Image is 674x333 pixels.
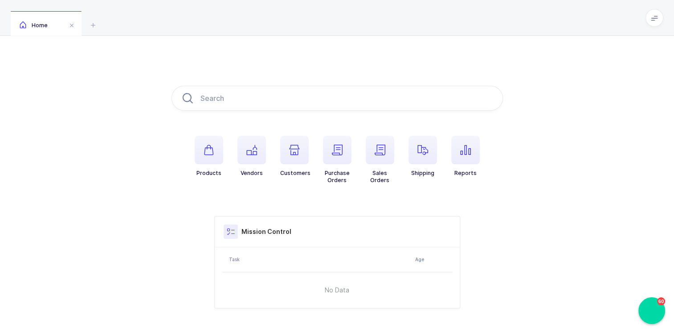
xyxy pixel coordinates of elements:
[415,256,450,263] div: Age
[229,256,410,263] div: Task
[279,277,395,304] span: No Data
[366,136,394,184] button: SalesOrders
[172,86,503,111] input: Search
[657,297,665,305] div: 60
[237,136,266,177] button: Vendors
[451,136,480,177] button: Reports
[638,297,665,324] div: 60
[195,136,223,177] button: Products
[280,136,310,177] button: Customers
[20,22,48,29] span: Home
[323,136,351,184] button: PurchaseOrders
[241,227,291,236] h3: Mission Control
[408,136,437,177] button: Shipping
